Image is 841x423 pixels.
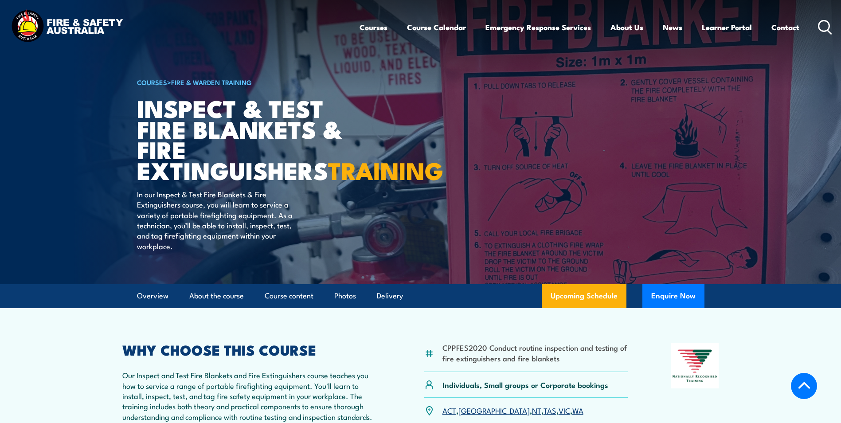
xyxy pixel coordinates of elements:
button: Enquire Now [642,284,704,308]
img: Nationally Recognised Training logo. [671,343,719,388]
h6: > [137,77,356,87]
h2: WHY CHOOSE THIS COURSE [122,343,381,356]
h1: Inspect & Test Fire Blankets & Fire Extinguishers [137,98,356,180]
a: Overview [137,284,168,308]
a: Contact [771,16,799,39]
a: ACT [442,405,456,415]
p: Our Inspect and Test Fire Blankets and Fire Extinguishers course teaches you how to service a ran... [122,370,381,422]
a: Courses [360,16,387,39]
a: Course content [265,284,313,308]
a: About Us [610,16,643,39]
a: Course Calendar [407,16,466,39]
a: TAS [544,405,556,415]
a: COURSES [137,77,167,87]
a: Delivery [377,284,403,308]
a: Photos [334,284,356,308]
a: [GEOGRAPHIC_DATA] [458,405,530,415]
p: Individuals, Small groups or Corporate bookings [442,380,608,390]
p: In our Inspect & Test Fire Blankets & Fire Extinguishers course, you will learn to service a vari... [137,189,299,251]
p: , , , , , [442,405,583,415]
a: Fire & Warden Training [171,77,252,87]
a: VIC [559,405,570,415]
a: NT [532,405,541,415]
a: Emergency Response Services [485,16,591,39]
a: News [663,16,682,39]
a: Upcoming Schedule [542,284,626,308]
strong: TRAINING [328,151,443,188]
a: WA [572,405,583,415]
a: About the course [189,284,244,308]
li: CPPFES2020 Conduct routine inspection and testing of fire extinguishers and fire blankets [442,342,628,363]
a: Learner Portal [702,16,752,39]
